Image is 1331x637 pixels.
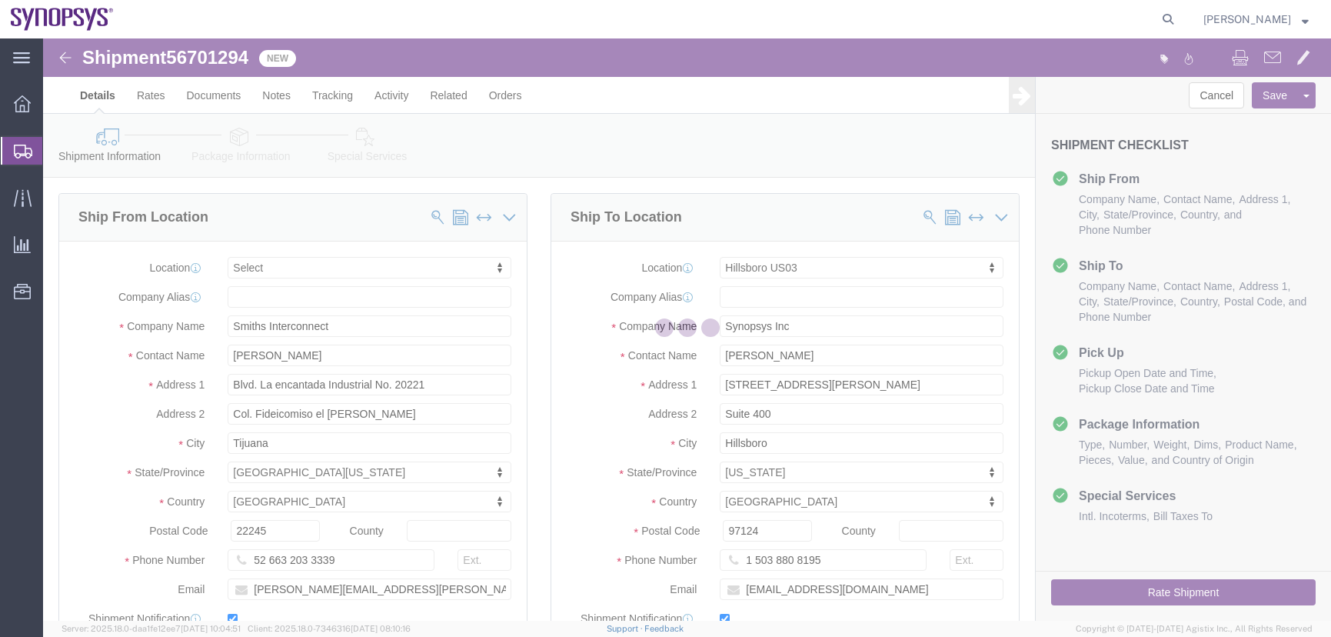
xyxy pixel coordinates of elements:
span: [DATE] 08:10:16 [351,624,411,633]
a: Feedback [644,624,684,633]
button: [PERSON_NAME] [1203,10,1309,28]
span: Eric Beilstein [1203,11,1291,28]
span: Client: 2025.18.0-7346316 [248,624,411,633]
span: Copyright © [DATE]-[DATE] Agistix Inc., All Rights Reserved [1076,622,1313,635]
span: Server: 2025.18.0-daa1fe12ee7 [62,624,241,633]
span: [DATE] 10:04:51 [181,624,241,633]
img: logo [11,8,114,31]
a: Support [607,624,645,633]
